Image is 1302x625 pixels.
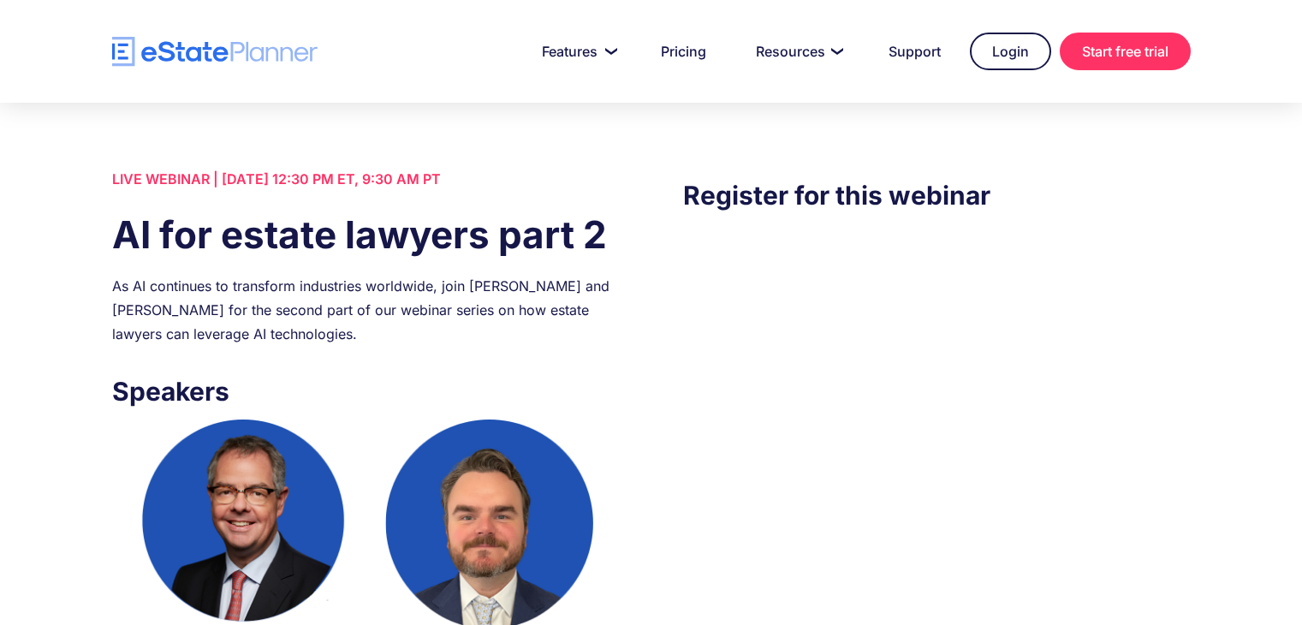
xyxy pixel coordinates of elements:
div: LIVE WEBINAR | [DATE] 12:30 PM ET, 9:30 AM PT [112,167,619,191]
a: Login [970,33,1051,70]
a: Features [521,34,632,68]
a: Start free trial [1060,33,1191,70]
a: Resources [735,34,859,68]
a: Support [868,34,961,68]
h1: AI for estate lawyers part 2 [112,208,619,261]
h3: Speakers [112,372,619,411]
a: Pricing [640,34,727,68]
h3: Register for this webinar [683,176,1190,215]
div: As AI continues to transform industries worldwide, join [PERSON_NAME] and [PERSON_NAME] for the s... [112,274,619,346]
